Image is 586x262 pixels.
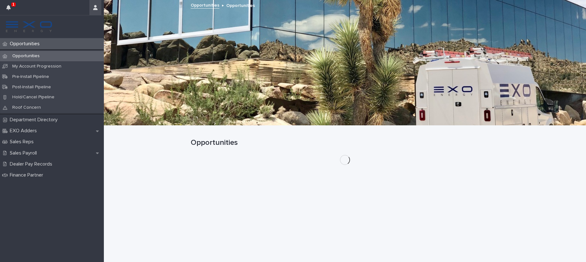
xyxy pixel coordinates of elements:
p: Roof Concern [7,105,46,110]
p: My Account Progression [7,64,66,69]
p: Hold/Cancel Pipeline [7,95,59,100]
p: Department Directory [7,117,63,123]
p: Opportunities [226,2,255,8]
a: Opportunities [191,1,219,8]
p: Opportunities [7,53,45,59]
img: FKS5r6ZBThi8E5hshIGi [5,20,53,33]
p: Finance Partner [7,172,48,178]
p: Dealer Pay Records [7,161,57,167]
p: EXO Adders [7,128,42,134]
p: Opportunities [7,41,45,47]
p: Post-Install Pipeline [7,85,56,90]
p: Pre-Install Pipeline [7,74,54,79]
p: Sales Reps [7,139,39,145]
p: Sales Payroll [7,150,42,156]
div: 1 [6,4,14,15]
p: 1 [12,2,14,7]
h1: Opportunities [191,138,499,147]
